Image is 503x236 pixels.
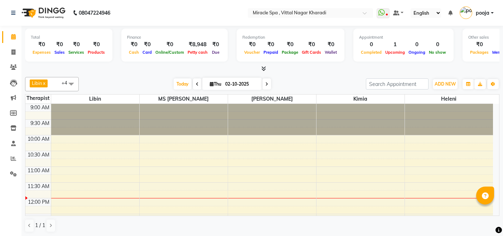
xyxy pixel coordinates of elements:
[407,40,427,49] div: 0
[435,81,456,87] span: ADD NEW
[468,50,490,55] span: Packages
[51,95,139,103] span: Libin
[242,50,262,55] span: Voucher
[140,95,228,103] span: MS [PERSON_NAME]
[323,50,339,55] span: Wallet
[127,34,222,40] div: Finance
[228,95,316,103] span: [PERSON_NAME]
[79,3,110,23] b: 08047224946
[242,40,262,49] div: ₹0
[407,50,427,55] span: Ongoing
[141,40,154,49] div: ₹0
[127,40,141,49] div: ₹0
[359,34,448,40] div: Appointment
[433,79,458,89] button: ADD NEW
[18,3,67,23] img: logo
[460,6,472,19] img: pooja
[316,95,405,103] span: kimia
[468,40,490,49] div: ₹0
[31,50,53,55] span: Expenses
[26,214,51,222] div: 12:30 PM
[383,50,407,55] span: Upcoming
[67,50,86,55] span: Services
[154,50,186,55] span: Online/Custom
[210,50,221,55] span: Due
[67,40,86,49] div: ₹0
[262,50,280,55] span: Prepaid
[300,40,323,49] div: ₹0
[86,50,107,55] span: Products
[26,135,51,143] div: 10:00 AM
[25,95,51,102] div: Therapist
[62,80,73,86] span: +4
[35,222,45,229] span: 1 / 1
[26,151,51,159] div: 10:30 AM
[300,50,323,55] span: Gift Cards
[26,198,51,206] div: 12:00 PM
[32,80,42,86] span: Libin
[208,81,223,87] span: Thu
[86,40,107,49] div: ₹0
[359,40,383,49] div: 0
[323,40,339,49] div: ₹0
[53,50,67,55] span: Sales
[427,50,448,55] span: No show
[383,40,407,49] div: 1
[141,50,154,55] span: Card
[31,40,53,49] div: ₹0
[26,183,51,190] div: 11:30 AM
[476,9,489,17] span: pooja
[223,79,259,90] input: 2025-10-02
[154,40,186,49] div: ₹0
[186,50,209,55] span: Petty cash
[127,50,141,55] span: Cash
[280,50,300,55] span: Package
[473,207,496,229] iframe: chat widget
[26,167,51,174] div: 11:00 AM
[174,78,192,90] span: Today
[29,120,51,127] div: 9:30 AM
[29,104,51,111] div: 9:00 AM
[242,34,339,40] div: Redemption
[405,95,493,103] span: heleni
[359,50,383,55] span: Completed
[427,40,448,49] div: 0
[280,40,300,49] div: ₹0
[366,78,429,90] input: Search Appointment
[262,40,280,49] div: ₹0
[31,34,107,40] div: Total
[42,80,45,86] a: x
[209,40,222,49] div: ₹0
[186,40,209,49] div: ₹8,948
[53,40,67,49] div: ₹0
